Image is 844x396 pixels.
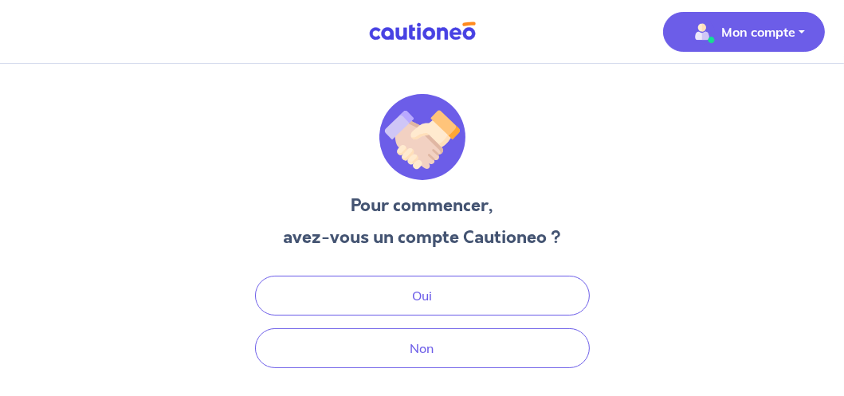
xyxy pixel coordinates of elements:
[721,22,795,41] p: Mon compte
[363,22,482,41] img: Cautioneo
[689,19,715,45] img: illu_account_valid_menu.svg
[283,225,561,250] h3: avez-vous un compte Cautioneo ?
[283,193,561,218] h3: Pour commencer,
[379,94,465,180] img: illu_welcome.svg
[255,328,590,368] button: Non
[663,12,825,52] button: illu_account_valid_menu.svgMon compte
[255,276,590,316] button: Oui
